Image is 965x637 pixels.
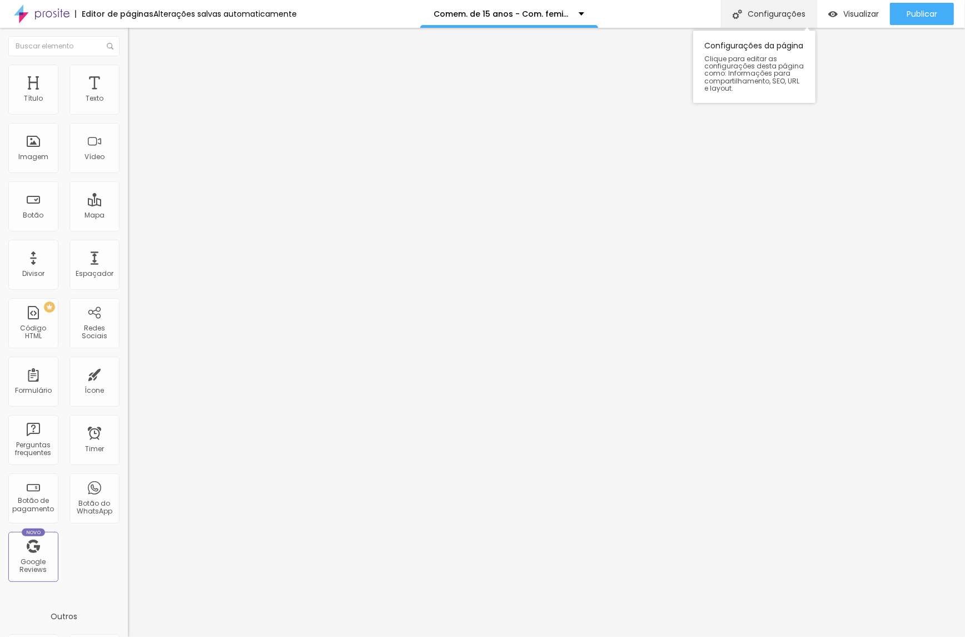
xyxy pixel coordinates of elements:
[128,28,965,637] iframe: Editor
[84,153,105,161] div: Vídeo
[817,3,890,25] button: Visualizar
[153,10,297,18] div: Alterações salvas automaticamente
[22,529,46,536] div: Novo
[85,387,105,394] div: Ícone
[733,9,742,19] img: Icone
[86,95,103,102] div: Texto
[72,324,116,340] div: Redes Sociais
[693,31,815,103] div: Configurações da página
[11,497,55,513] div: Botão de pagamento
[15,387,52,394] div: Formulário
[843,9,879,18] span: Visualizar
[18,153,48,161] div: Imagem
[890,3,954,25] button: Publicar
[76,270,113,278] div: Espaçador
[8,36,120,56] input: Buscar elemento
[24,95,43,102] div: Título
[107,43,113,50] img: Icone
[907,9,937,18] span: Publicar
[75,10,153,18] div: Editor de páginas
[85,445,104,453] div: Timer
[84,211,105,219] div: Mapa
[828,9,838,19] img: view-1.svg
[704,55,804,92] span: Clique para editar as configurações desta página como: Informações para compartilhamento, SEO, UR...
[11,558,55,574] div: Google Reviews
[11,441,55,457] div: Perguntas frequentes
[11,324,55,340] div: Código HTML
[72,500,116,516] div: Botão do WhatsApp
[23,211,44,219] div: Botão
[434,10,570,18] p: Comem. de 15 anos - Com. feminino
[22,270,44,278] div: Divisor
